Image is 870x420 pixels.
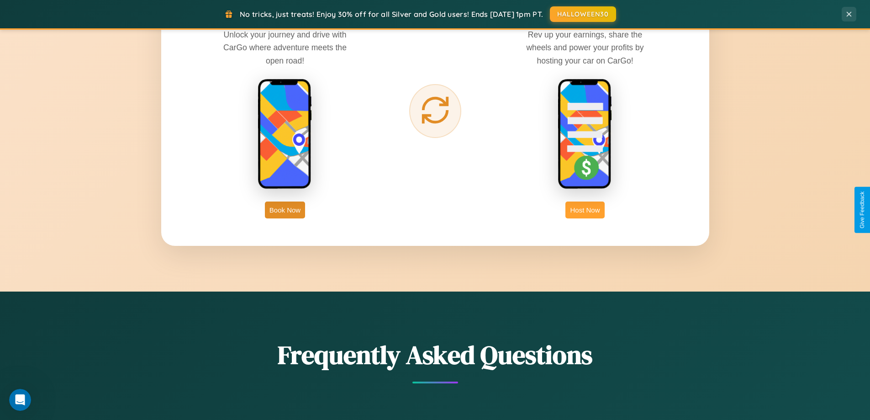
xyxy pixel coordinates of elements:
[9,389,31,411] iframe: Intercom live chat
[258,79,312,190] img: rent phone
[240,10,543,19] span: No tricks, just treats! Enjoy 30% off for all Silver and Gold users! Ends [DATE] 1pm PT.
[859,191,865,229] div: Give Feedback
[161,337,709,372] h2: Frequently Asked Questions
[216,28,353,67] p: Unlock your journey and drive with CarGo where adventure meets the open road!
[517,28,654,67] p: Rev up your earnings, share the wheels and power your profits by hosting your car on CarGo!
[558,79,612,190] img: host phone
[550,6,616,22] button: HALLOWEEN30
[265,202,305,218] button: Book Now
[565,202,604,218] button: Host Now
